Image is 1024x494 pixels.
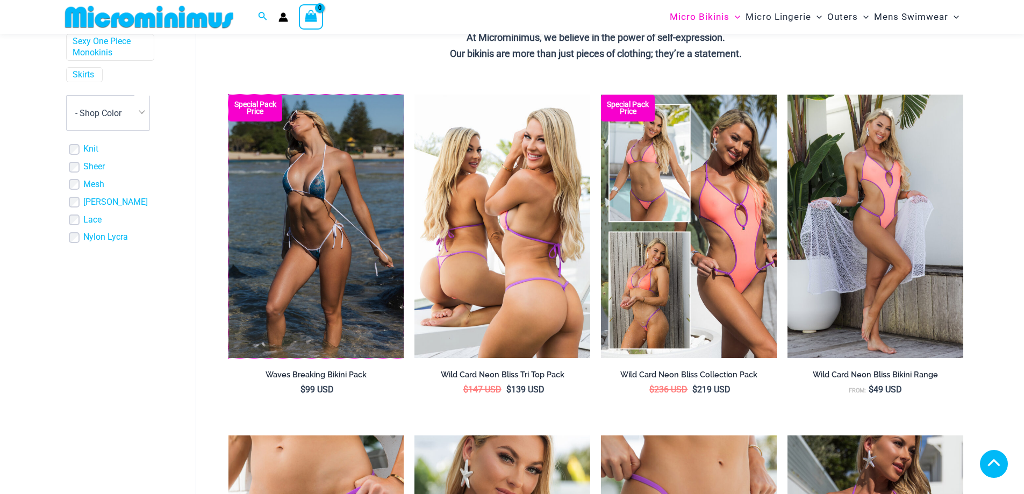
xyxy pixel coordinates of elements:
bdi: 147 USD [463,384,502,395]
span: Outers [827,3,858,31]
a: Knit [83,144,98,155]
img: Wild Card Neon Bliss Tri Top Pack B [414,95,590,358]
a: Waves Breaking Ocean 312 Top 456 Bottom 08 Waves Breaking Ocean 312 Top 456 Bottom 04Waves Breaki... [228,95,404,358]
a: Wild Card Neon Bliss Collection Pack [601,370,777,384]
a: Search icon link [258,10,268,24]
span: - Shop Color [67,96,149,130]
a: Sexy One Piece Monokinis [73,36,146,59]
span: Micro Lingerie [746,3,811,31]
a: Sheer [83,161,105,173]
bdi: 139 USD [506,384,545,395]
a: Wild Card Neon Bliss Tri Top PackWild Card Neon Bliss Tri Top Pack BWild Card Neon Bliss Tri Top ... [414,95,590,358]
b: Special Pack Price [601,101,655,115]
span: Menu Toggle [811,3,822,31]
h2: Wild Card Neon Bliss Tri Top Pack [414,370,590,380]
b: Special Pack Price [228,101,282,115]
span: - Shop Color [66,95,150,131]
bdi: 99 USD [300,384,334,395]
nav: Site Navigation [665,2,964,32]
bdi: 49 USD [869,384,902,395]
h2: Wild Card Neon Bliss Collection Pack [601,370,777,380]
a: OutersMenu ToggleMenu Toggle [825,3,871,31]
h2: Wild Card Neon Bliss Bikini Range [787,370,963,380]
img: Waves Breaking Ocean 312 Top 456 Bottom 08 [228,95,404,358]
span: Menu Toggle [858,3,869,31]
span: Menu Toggle [948,3,959,31]
img: Collection Pack (7) [601,95,777,358]
a: Account icon link [278,12,288,22]
bdi: 236 USD [649,384,688,395]
a: View Shopping Cart, empty [299,4,324,29]
a: Micro BikinisMenu ToggleMenu Toggle [667,3,743,31]
img: Wild Card Neon Bliss 312 Top 01 [787,95,963,358]
h2: Waves Breaking Bikini Pack [228,370,404,380]
strong: Our bikinis are more than just pieces of clothing; they’re a statement. [450,48,742,59]
span: Micro Bikinis [670,3,729,31]
span: - Shop Color [75,108,121,118]
a: Mesh [83,179,104,190]
img: MM SHOP LOGO FLAT [61,5,238,29]
a: [PERSON_NAME] [83,197,148,208]
a: Mens SwimwearMenu ToggleMenu Toggle [871,3,962,31]
span: $ [649,384,654,395]
a: Collection Pack (7) Collection Pack B (1)Collection Pack B (1) [601,95,777,358]
span: Menu Toggle [729,3,740,31]
a: Nylon Lycra [83,232,128,243]
a: Lace [83,214,102,226]
span: Mens Swimwear [874,3,948,31]
a: Wild Card Neon Bliss 312 Top 01Wild Card Neon Bliss 819 One Piece St Martin 5996 Sarong 04Wild Ca... [787,95,963,358]
a: Wild Card Neon Bliss Tri Top Pack [414,370,590,384]
span: From: [849,387,866,394]
a: Wild Card Neon Bliss Bikini Range [787,370,963,384]
a: Micro LingerieMenu ToggleMenu Toggle [743,3,825,31]
strong: At Microminimus, we believe in the power of self-expression. [467,32,725,43]
a: Waves Breaking Bikini Pack [228,370,404,384]
span: $ [506,384,511,395]
span: $ [869,384,873,395]
span: $ [692,384,697,395]
span: $ [300,384,305,395]
a: Skirts [73,69,94,81]
span: $ [463,384,468,395]
bdi: 219 USD [692,384,731,395]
